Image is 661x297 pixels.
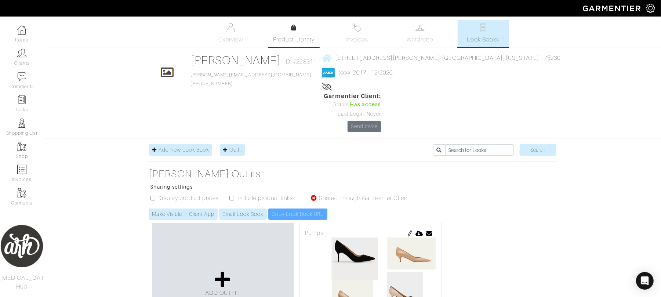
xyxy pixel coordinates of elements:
[190,54,281,67] a: [PERSON_NAME]
[520,144,556,156] input: Search
[190,72,312,86] span: [PHONE_NUMBER]
[237,194,293,203] label: Include product links
[636,272,654,290] div: Open Intercom Messenger
[205,20,257,47] a: Overview
[229,147,242,153] span: Outfit
[219,209,267,220] a: Email Look Book
[226,23,235,32] img: basicinfo-40fd8af6dae0f16599ec9e87c0ef1c0a1fdea2edbe929e3d69a839185d80c458.svg
[17,142,26,151] img: garments-icon-b7da505a4dc4fd61783c78ac3ca0ef83fa9d6f193b1c9dc38574b1d14d53ca28.png
[324,110,381,118] div: Last Login: Never
[335,55,560,61] span: [STREET_ADDRESS][PERSON_NAME] [GEOGRAPHIC_DATA], [US_STATE] - 75230
[284,57,316,66] span: ID: #228311
[149,144,213,156] a: Add New Look Book
[339,69,393,76] a: xxxx-2017 - 12/2026
[350,101,381,109] span: Has access
[17,72,26,81] img: comment-icon-a0a6a9ef722e966f86d9cbdc48e553b5cf19dbc54f86b18d962a5391bc8f6eb6.png
[346,35,368,44] span: Invoices
[579,2,646,15] img: garmentier-logo-header-white-b43fb05a5012e4ada735d5af1a66efaba907eab6374d6393d1fbf88cb4ef424d.png
[273,35,315,44] span: Product Library
[467,35,500,44] span: Look Books
[149,209,218,220] a: Make Visible in Client App
[331,20,383,47] a: Invoices
[445,144,514,156] input: Search for Looks
[268,23,320,44] a: Product Library
[17,25,26,35] img: dashboard-icon-dbcd8f5a0b271acd01030246c82b418ddd0df26cd7fceb0bd07c9910d44c42f6.png
[319,194,410,203] label: Shared through Garmentier Client
[17,165,26,174] img: orders-icon-0abe47150d42831381b5fb84f609e132dff9fe21cb692f30cb5eec754e2cba89.png
[322,68,335,77] img: american_express-1200034d2e149cdf2cc7894a33a747db654cf6f8355cb502592f1d228b2ac700.png
[17,48,26,58] img: clients-icon-6bae9207a08558b7cb47a8932f037763ab4055f8c8b6bfacd5dc20c3e0201464.png
[158,194,219,203] label: Display product prices
[17,95,26,104] img: reminder-icon-8004d30b9f0a5d33ae49ab947aed9ed385cf756f9e5892f1edd6e32f2345188e.png
[395,20,446,47] a: Wardrobe
[407,231,413,236] img: pen-cf24a1663064a2ec1b9c1bd2387e9de7a2fa800b781884d57f21acf72779bad2.png
[646,4,655,13] img: gear-icon-white-bd11855cb880d31180b6d7d6211b90ccbf57a29d726f0c71d8c61bd08dd39cc2.png
[17,119,26,128] img: stylists-icon-eb353228a002819b7ec25b43dbf5f0378dd9e0616d9560372ff212230b889e62.png
[149,168,417,180] a: [PERSON_NAME] Outfits
[220,144,245,156] a: Outfit
[305,229,436,238] div: Pumps
[218,35,243,44] span: Overview
[150,183,417,191] p: Sharing settings
[322,53,560,62] a: [STREET_ADDRESS][PERSON_NAME] [GEOGRAPHIC_DATA], [US_STATE] - 75230
[415,23,425,32] img: wardrobe-487a4870c1b7c33e795ec22d11cfc2ed9d08956e64fb3008fe2437562e282088.svg
[17,188,26,198] img: garments-icon-b7da505a4dc4fd61783c78ac3ca0ef83fa9d6f193b1c9dc38574b1d14d53ca28.png
[458,20,509,47] a: Look Books
[324,101,381,109] div: Status:
[407,35,433,44] span: Wardrobe
[348,121,381,132] a: Send Invite
[159,147,209,153] span: Add New Look Book
[479,23,488,32] img: todo-9ac3debb85659649dc8f770b8b6100bb5dab4b48dedcbae339e5042a72dfd3cc.svg
[352,23,362,32] img: orders-27d20c2124de7fd6de4e0e44c1d41de31381a507db9b33961299e4e07d508b8c.svg
[190,72,312,77] a: [PERSON_NAME][EMAIL_ADDRESS][DOMAIN_NAME]
[205,290,240,296] span: ADD OUTFIT
[324,92,381,101] span: Garmentier Client:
